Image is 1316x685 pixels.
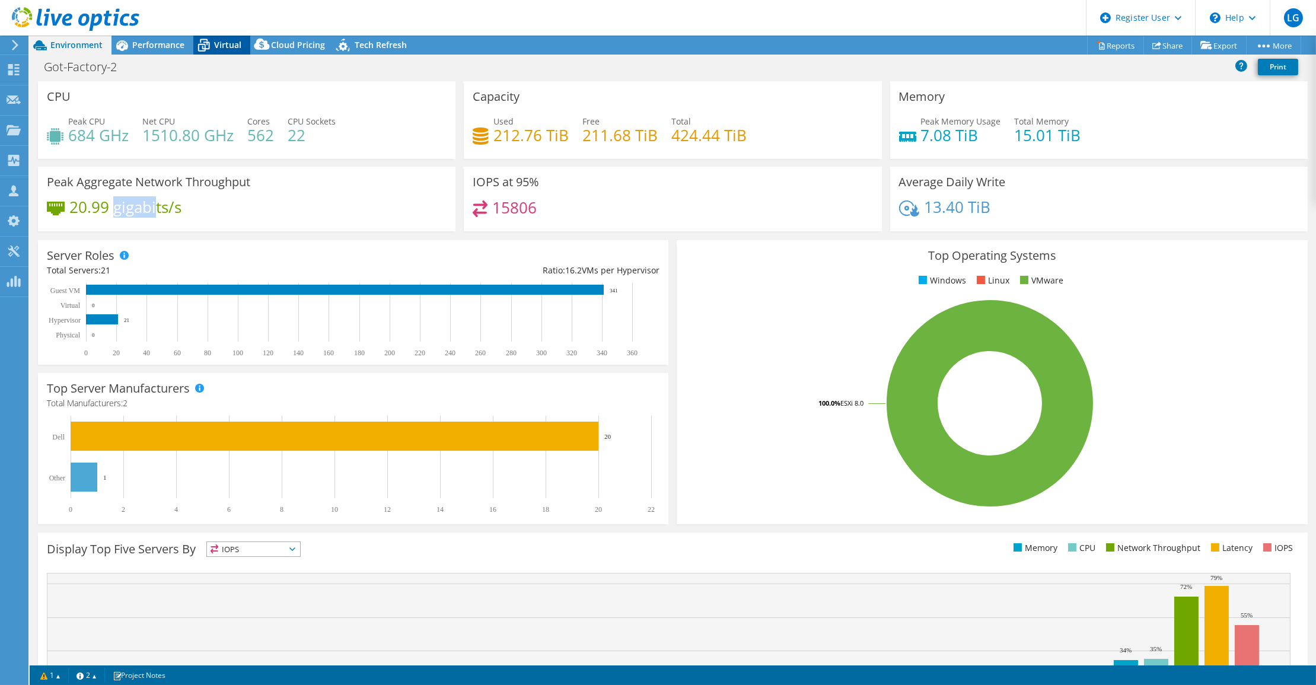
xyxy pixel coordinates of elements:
[1103,541,1200,555] li: Network Throughput
[52,433,65,441] text: Dell
[92,302,95,308] text: 0
[445,349,455,357] text: 240
[104,668,174,683] a: Project Notes
[384,505,391,514] text: 12
[924,200,990,214] h4: 13.40 TiB
[542,505,549,514] text: 18
[415,349,425,357] text: 220
[818,399,840,407] tspan: 100.0%
[354,349,365,357] text: 180
[1150,645,1162,652] text: 35%
[143,349,150,357] text: 40
[142,116,175,127] span: Net CPU
[1258,59,1298,75] a: Print
[473,90,520,103] h3: Capacity
[47,382,190,395] h3: Top Server Manufacturers
[56,331,80,339] text: Physical
[597,349,607,357] text: 340
[565,265,582,276] span: 16.2
[122,505,125,514] text: 2
[536,349,547,357] text: 300
[648,505,655,514] text: 22
[921,129,1001,142] h4: 7.08 TiB
[604,433,611,440] text: 20
[671,116,691,127] span: Total
[47,90,71,103] h3: CPU
[1180,583,1192,590] text: 72%
[84,349,88,357] text: 0
[1143,36,1192,55] a: Share
[142,129,234,142] h4: 1510.80 GHz
[247,129,274,142] h4: 562
[60,301,81,310] text: Virtual
[101,265,110,276] span: 21
[263,349,273,357] text: 120
[214,39,241,50] span: Virtual
[68,129,129,142] h4: 684 GHz
[475,349,486,357] text: 260
[493,129,569,142] h4: 212.76 TiB
[1210,574,1222,581] text: 79%
[331,505,338,514] text: 10
[232,349,243,357] text: 100
[69,505,72,514] text: 0
[473,176,539,189] h3: IOPS at 95%
[204,349,211,357] text: 80
[39,60,135,74] h1: Got-Factory-2
[384,349,395,357] text: 200
[974,274,1009,287] li: Linux
[1191,36,1247,55] a: Export
[506,349,517,357] text: 280
[921,116,1001,127] span: Peak Memory Usage
[492,201,537,214] h4: 15806
[49,474,65,482] text: Other
[47,176,250,189] h3: Peak Aggregate Network Throughput
[582,129,658,142] h4: 211.68 TiB
[288,129,336,142] h4: 22
[1087,36,1144,55] a: Reports
[271,39,325,50] span: Cloud Pricing
[69,200,181,214] h4: 20.99 gigabits/s
[113,349,120,357] text: 20
[595,505,602,514] text: 20
[47,264,353,277] div: Total Servers:
[493,116,514,127] span: Used
[1208,541,1253,555] li: Latency
[1065,541,1095,555] li: CPU
[103,474,107,481] text: 1
[1284,8,1303,27] span: LG
[627,349,638,357] text: 360
[1210,12,1221,23] svg: \n
[47,249,114,262] h3: Server Roles
[323,349,334,357] text: 160
[671,129,747,142] h4: 424.44 TiB
[566,349,577,357] text: 320
[436,505,444,514] text: 14
[207,542,300,556] span: IOPS
[50,39,103,50] span: Environment
[1246,36,1301,55] a: More
[899,90,945,103] h3: Memory
[899,176,1006,189] h3: Average Daily Write
[280,505,283,514] text: 8
[174,349,181,357] text: 60
[68,668,105,683] a: 2
[227,505,231,514] text: 6
[293,349,304,357] text: 140
[582,116,600,127] span: Free
[68,116,105,127] span: Peak CPU
[92,332,95,338] text: 0
[47,397,659,410] h4: Total Manufacturers:
[489,505,496,514] text: 16
[1015,116,1069,127] span: Total Memory
[1017,274,1063,287] li: VMware
[1260,541,1293,555] li: IOPS
[916,274,966,287] li: Windows
[1015,129,1081,142] h4: 15.01 TiB
[355,39,407,50] span: Tech Refresh
[50,286,80,295] text: Guest VM
[353,264,660,277] div: Ratio: VMs per Hypervisor
[1011,541,1057,555] li: Memory
[247,116,270,127] span: Cores
[686,249,1298,262] h3: Top Operating Systems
